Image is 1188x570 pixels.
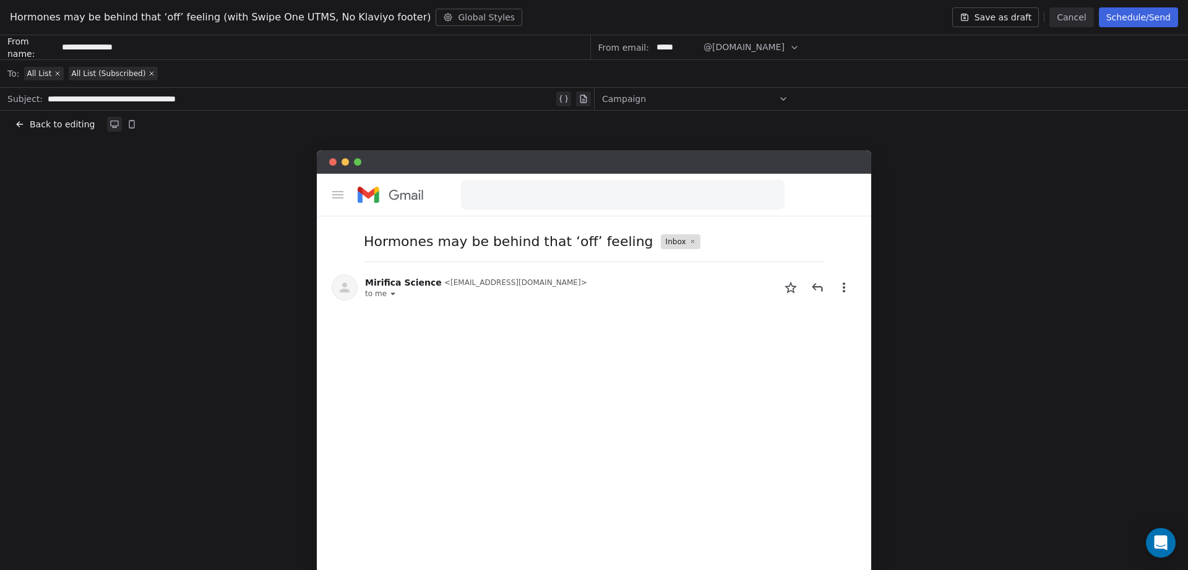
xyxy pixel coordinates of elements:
span: Mirifica Science [365,276,442,289]
span: To: [7,67,19,80]
span: Hormones may be behind that ‘off’ feeling (with Swipe One UTMS, No Klaviyo footer) [10,10,431,25]
button: Cancel [1049,7,1093,27]
span: < [EMAIL_ADDRESS][DOMAIN_NAME] > [444,278,587,287]
button: Schedule/Send [1099,7,1178,27]
span: Campaign [602,93,646,105]
button: Back to editing [12,116,97,133]
span: to me [365,289,387,299]
span: From name: [7,35,57,60]
button: Save as draft [952,7,1039,27]
div: Open Intercom Messenger [1146,528,1176,558]
span: Back to editing [30,118,95,130]
span: All List [27,69,51,79]
span: Inbox [666,237,686,247]
span: All List (Subscribed) [71,69,145,79]
span: From email: [598,41,649,54]
button: Global Styles [436,9,522,26]
span: @[DOMAIN_NAME] [704,41,785,54]
span: Subject: [7,93,43,109]
span: Hormones may be behind that ‘off’ feeling [364,231,653,252]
